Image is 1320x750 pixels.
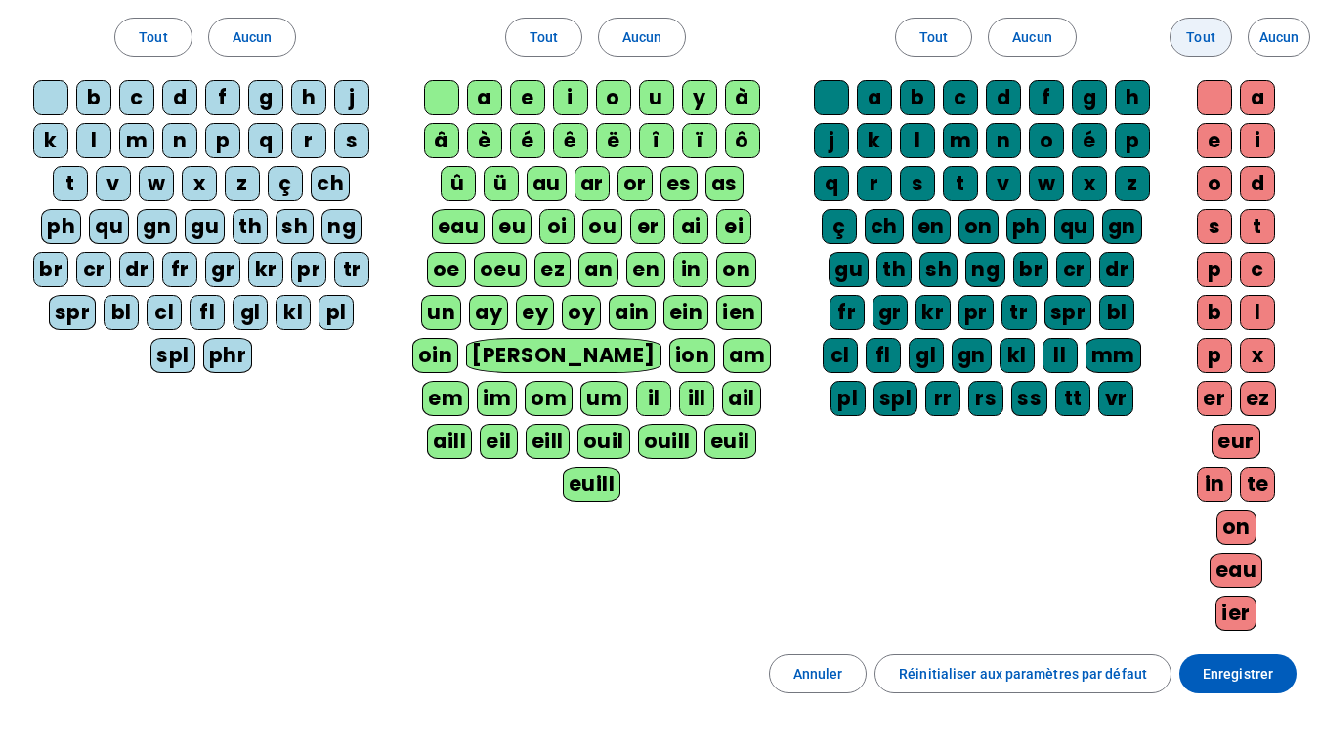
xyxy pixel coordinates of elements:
button: Aucun [1248,18,1310,57]
button: Tout [895,18,972,57]
span: Enregistrer [1203,662,1273,686]
span: Tout [530,25,558,49]
span: Tout [139,25,167,49]
button: Enregistrer [1179,654,1297,693]
button: Tout [505,18,582,57]
button: Aucun [208,18,296,57]
span: Aucun [1012,25,1051,49]
span: Réinitialiser aux paramètres par défaut [899,662,1147,686]
span: Aucun [233,25,272,49]
button: Annuler [769,654,868,693]
button: Tout [1170,18,1232,57]
span: Annuler [793,662,843,686]
span: Aucun [622,25,661,49]
button: Aucun [988,18,1076,57]
span: Tout [1186,25,1214,49]
span: Tout [919,25,948,49]
span: Aucun [1259,25,1299,49]
button: Tout [114,18,192,57]
button: Aucun [598,18,686,57]
button: Réinitialiser aux paramètres par défaut [874,654,1171,693]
